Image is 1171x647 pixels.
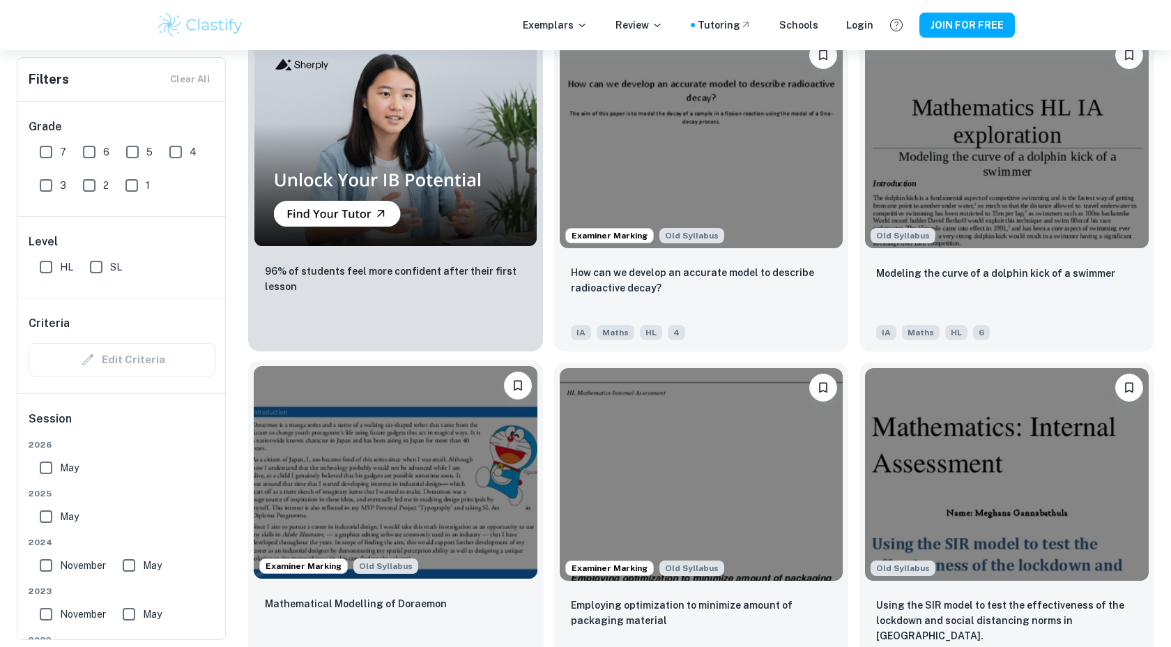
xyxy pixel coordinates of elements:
div: Although this IA is written for the old math syllabus (last exam in November 2020), the current I... [659,228,724,243]
span: May [60,509,79,524]
button: Please log in to bookmark exemplars [809,41,837,69]
img: Maths IA example thumbnail: How can we develop an accurate model to [560,36,843,248]
img: Maths IA example thumbnail: Employing optimization to minimize amoun [560,368,843,581]
button: Please log in to bookmark exemplars [504,372,532,399]
img: Maths IA example thumbnail: Using the SIR model to test the effectiv [865,368,1149,581]
h6: Level [29,234,215,250]
span: 2 [103,178,109,193]
button: Please log in to bookmark exemplars [809,374,837,402]
a: Schools [779,17,818,33]
span: 4 [668,325,685,340]
span: Examiner Marking [260,560,347,572]
span: Examiner Marking [566,562,653,574]
span: IA [876,325,896,340]
span: 6 [103,144,109,160]
span: 2024 [29,536,215,549]
span: Old Syllabus [659,561,724,576]
span: May [143,558,162,573]
span: May [143,607,162,622]
span: November [60,558,106,573]
span: IA [571,325,591,340]
span: 2023 [29,585,215,597]
span: 1 [146,178,150,193]
span: Old Syllabus [871,228,935,243]
img: Thumbnail [254,36,537,247]
p: Employing optimization to minimize amount of packaging material [571,597,832,628]
span: Maths [902,325,940,340]
span: 4 [190,144,197,160]
img: Maths IA example thumbnail: Mathematical Modelling of Doraemon [254,366,537,579]
span: 5 [146,144,153,160]
p: 96% of students feel more confident after their first lesson [265,264,526,294]
a: Although this IA is written for the old math syllabus (last exam in November 2020), the current I... [859,30,1154,351]
p: Review [615,17,663,33]
span: Old Syllabus [659,228,724,243]
span: HL [60,259,73,275]
span: Old Syllabus [871,561,935,576]
div: Criteria filters are unavailable when searching by topic [29,343,215,376]
span: November [60,607,106,622]
span: Old Syllabus [353,558,418,574]
span: HL [640,325,662,340]
button: Please log in to bookmark exemplars [1115,41,1143,69]
h6: Criteria [29,315,70,332]
a: Thumbnail96% of students feel more confident after their first lesson [248,30,543,351]
div: Although this IA is written for the old math syllabus (last exam in November 2020), the current I... [871,228,935,243]
a: Tutoring [698,17,751,33]
p: Exemplars [523,17,588,33]
h6: Session [29,411,215,439]
a: Examiner MarkingAlthough this IA is written for the old math syllabus (last exam in November 2020... [554,30,849,351]
button: Help and Feedback [885,13,908,37]
img: Clastify logo [156,11,245,39]
div: Although this IA is written for the old math syllabus (last exam in November 2020), the current I... [871,561,935,576]
span: HL [945,325,967,340]
img: Maths IA example thumbnail: Modeling the curve of a dolphin kick of [865,36,1149,248]
span: 2025 [29,487,215,500]
p: How can we develop an accurate model to describe radioactive decay? [571,265,832,296]
a: Login [846,17,873,33]
button: Please log in to bookmark exemplars [1115,374,1143,402]
h6: Filters [29,70,69,89]
div: Although this IA is written for the old math syllabus (last exam in November 2020), the current I... [659,561,724,576]
span: SL [110,259,122,275]
span: 6 [973,325,990,340]
span: 2022 [29,634,215,646]
span: Examiner Marking [566,229,653,242]
p: Modeling the curve of a dolphin kick of a swimmer [876,266,1115,281]
span: May [60,460,79,475]
p: Mathematical Modelling of Doraemon [265,596,447,611]
span: 7 [60,144,66,160]
button: JOIN FOR FREE [919,13,1015,38]
p: Using the SIR model to test the effectiveness of the lockdown and social distancing norms in Tami... [876,597,1138,644]
span: 2026 [29,439,215,451]
span: Maths [597,325,634,340]
span: 3 [60,178,66,193]
h6: Grade [29,119,215,135]
div: Although this IA is written for the old math syllabus (last exam in November 2020), the current I... [353,558,418,574]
